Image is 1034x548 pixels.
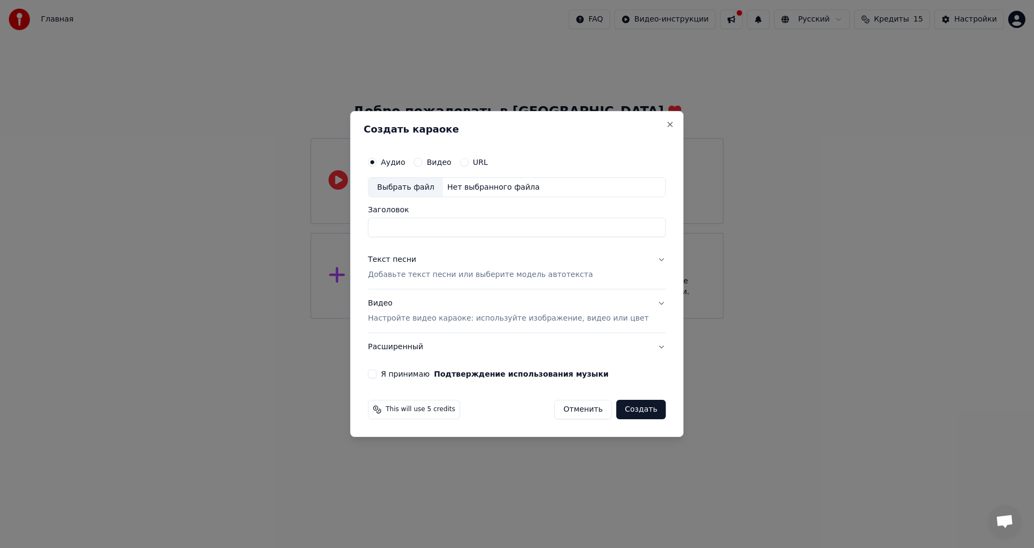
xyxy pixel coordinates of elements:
[386,405,455,414] span: This will use 5 credits
[368,206,666,214] label: Заголовок
[381,158,405,166] label: Аудио
[368,333,666,361] button: Расширенный
[364,124,670,134] h2: Создать караоке
[368,246,666,289] button: Текст песниДобавьте текст песни или выберите модель автотекста
[368,255,416,266] div: Текст песни
[427,158,451,166] label: Видео
[554,400,612,419] button: Отменить
[368,313,648,324] p: Настройте видео караоке: используйте изображение, видео или цвет
[473,158,488,166] label: URL
[381,370,609,378] label: Я принимаю
[368,299,648,324] div: Видео
[368,270,593,281] p: Добавьте текст песни или выберите модель автотекста
[368,178,443,197] div: Выбрать файл
[616,400,666,419] button: Создать
[434,370,609,378] button: Я принимаю
[368,290,666,333] button: ВидеоНастройте видео караоке: используйте изображение, видео или цвет
[443,182,544,193] div: Нет выбранного файла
